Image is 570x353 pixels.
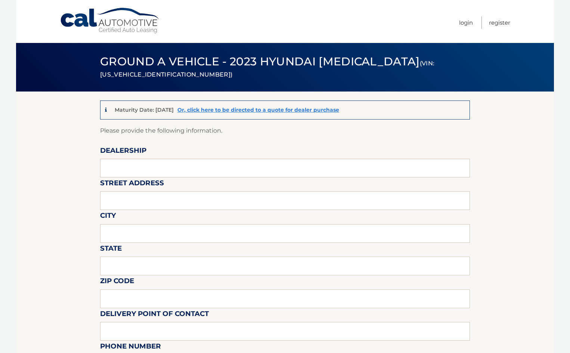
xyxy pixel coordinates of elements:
[177,106,339,113] a: Or, click here to be directed to a quote for dealer purchase
[100,145,146,159] label: Dealership
[100,126,470,136] p: Please provide the following information.
[100,177,164,191] label: Street Address
[100,243,122,257] label: State
[489,16,510,29] a: Register
[60,7,161,34] a: Cal Automotive
[115,106,174,113] p: Maturity Date: [DATE]
[459,16,473,29] a: Login
[100,55,434,80] span: Ground a Vehicle - 2023 Hyundai [MEDICAL_DATA]
[100,308,209,322] label: Delivery Point of Contact
[100,210,116,224] label: City
[100,275,134,289] label: Zip Code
